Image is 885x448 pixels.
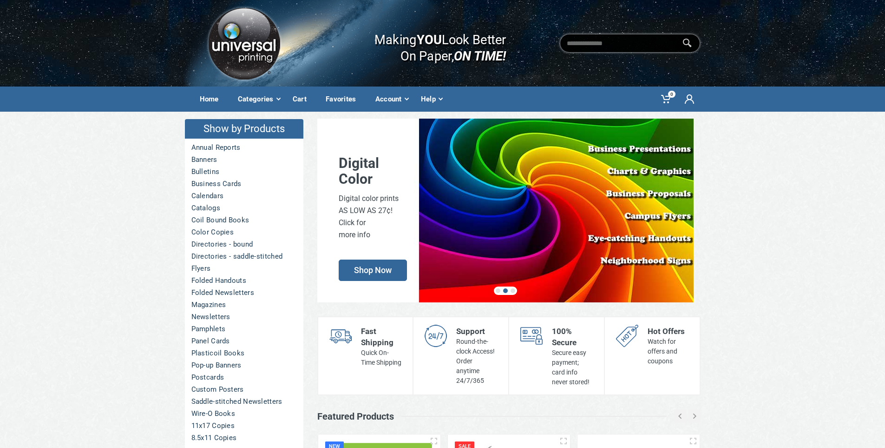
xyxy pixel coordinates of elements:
div: 100% Secure [552,326,593,348]
span: 0 [668,91,675,98]
h4: Show by Products [185,119,303,139]
a: Catalogs [185,202,303,214]
a: Annual Reports [185,141,303,154]
a: Plasticoil Books [185,347,303,359]
a: Banners [185,154,303,166]
h3: Featured Products [317,411,394,422]
a: Home [193,87,231,112]
a: Business Cards [185,178,303,190]
b: YOU [417,32,442,47]
div: Account [369,89,414,109]
div: Help [414,89,448,109]
i: ON TIME! [454,48,506,64]
a: Directories - saddle-stitched [185,250,303,262]
a: Newsletters [185,311,303,323]
img: Logo.png [205,4,283,83]
a: Color Copies [185,226,303,238]
a: Folded Handouts [185,274,303,287]
a: Cart [286,87,319,112]
a: Bulletins [185,166,303,178]
div: Cart [286,89,319,109]
a: Pamphlets [185,323,303,335]
div: Making Look Better On Paper, [356,22,506,64]
span: Shop Now [339,260,407,281]
div: Round-the-clock Access! Order anytime 24/7/365 [456,337,497,386]
a: Favorites [319,87,369,112]
a: Directories - bound [185,238,303,250]
a: Wire-O Books [185,408,303,420]
div: Hot Offers [648,326,688,337]
a: Custom Posters [185,383,303,395]
div: Support [456,326,497,337]
div: Digital color prints AS LOW AS 27¢! Click for more info [339,193,407,241]
a: Calendars [185,190,303,202]
div: Watch for offers and coupons [648,337,688,366]
div: Quick On-Time Shipping [361,348,402,368]
a: Coil Bound Books [185,214,303,226]
div: Home [193,89,231,109]
a: 0 [655,87,678,112]
a: DigitalColor Digital color printsAS LOW AS 27¢!Click formore info Shop Now [317,119,694,302]
a: Postcards [185,371,303,383]
a: 8.5x11 Copies [185,432,303,444]
div: Fast Shipping [361,326,402,348]
div: Secure easy payment; card info never stored! [552,348,593,387]
a: Magazines [185,299,303,311]
img: support-s.png [425,325,447,347]
a: Folded Newsletters [185,287,303,299]
img: shipping-s.png [329,325,352,347]
div: Categories [231,89,286,109]
a: 11x17 Copies [185,420,303,432]
div: Digital Color [339,155,407,187]
a: Pop-up Banners [185,359,303,371]
a: Saddle-stitched Newsletters [185,395,303,408]
a: Flyers [185,262,303,274]
a: Panel Cards [185,335,303,347]
div: Favorites [319,89,369,109]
